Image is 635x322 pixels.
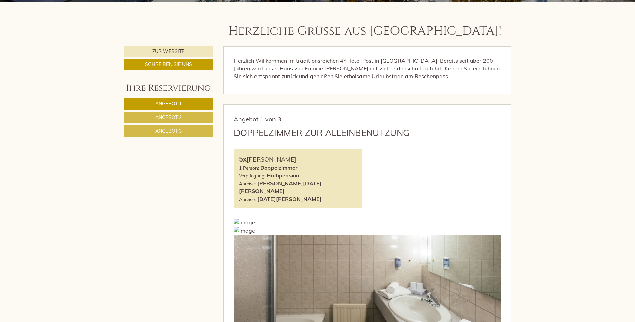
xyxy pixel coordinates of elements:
[260,164,297,171] b: Doppelzimmer
[124,59,213,70] a: Schreiben Sie uns
[239,154,357,164] div: [PERSON_NAME]
[234,227,255,235] img: image
[228,24,501,38] h1: Herzliche Grüße aus [GEOGRAPHIC_DATA]!
[234,115,281,123] span: Angebot 1 von 3
[239,155,247,163] b: 5x
[267,172,299,179] b: Halbpension
[124,82,213,95] div: Ihre Reservierung
[155,114,182,120] span: Angebot 2
[124,46,213,57] a: Zur Website
[234,219,255,226] img: image
[155,101,182,107] span: Angebot 1
[239,173,265,179] small: Verpflegung:
[239,196,256,202] small: Abreise:
[234,57,501,80] p: Herzlich Willkommen im traditionsreichen 4* Hotel Post in [GEOGRAPHIC_DATA]. Bereits seit über 20...
[234,126,409,139] div: Doppelzimmer zur Alleinbenutzung
[239,181,256,186] small: Anreise:
[257,196,322,202] b: [DATE][PERSON_NAME]
[155,128,182,134] span: Angebot 3
[239,165,259,171] small: 1 Person:
[239,180,322,194] b: [PERSON_NAME][DATE][PERSON_NAME]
